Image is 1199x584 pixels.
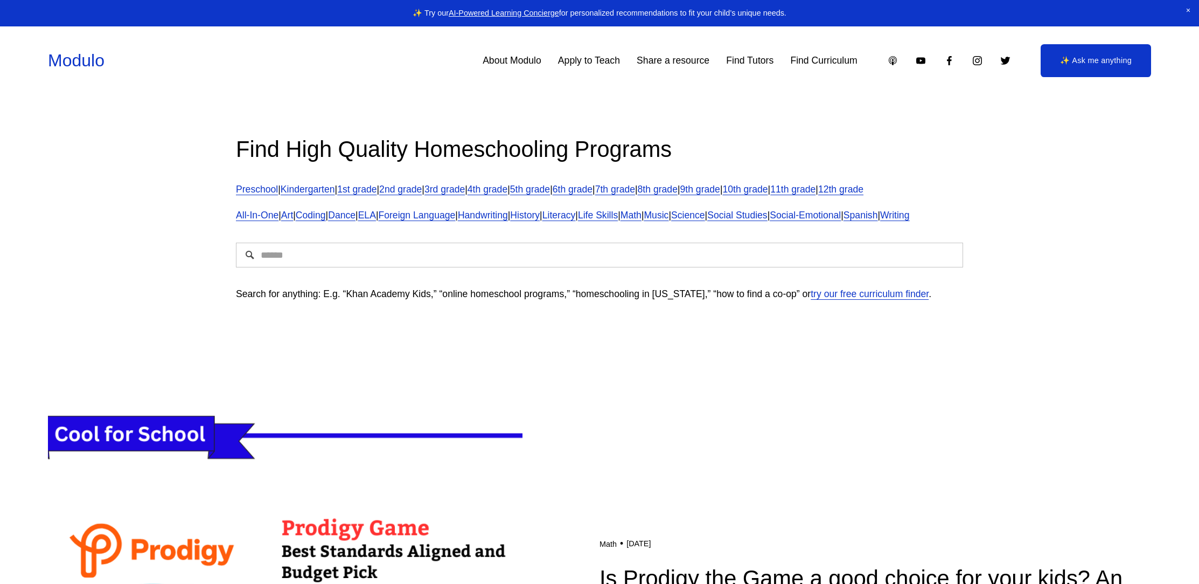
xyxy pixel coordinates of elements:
[542,210,576,221] a: Literacy
[449,9,559,17] a: AI-Powered Learning Concierge
[1000,55,1011,66] a: Twitter
[637,51,709,70] a: Share a resource
[818,184,863,195] a: 12th grade
[483,51,541,70] a: About Modulo
[281,184,335,195] a: Kindergarten
[553,184,592,195] a: 6th grade
[770,210,841,221] a: Social-Emotional
[236,243,963,267] input: Search
[972,55,983,66] a: Instagram
[358,210,376,221] a: ELA
[236,184,278,195] a: Preschool
[510,210,540,221] a: History
[379,184,422,195] a: 2nd grade
[510,184,550,195] a: 5th grade
[638,184,678,195] a: 8th grade
[296,210,326,221] a: Coding
[236,286,963,303] p: Search for anything: E.g. “Khan Academy Kids,” “online homeschool programs,” “homeschooling in [U...
[722,184,768,195] a: 10th grade
[887,55,898,66] a: Apple Podcasts
[644,210,668,221] a: Music
[558,51,620,70] a: Apply to Teach
[468,184,507,195] a: 4th grade
[626,539,651,548] time: [DATE]
[337,184,377,195] a: 1st grade
[671,210,705,221] a: Science
[1041,44,1151,77] a: ✨ Ask me anything
[811,288,929,299] a: try our free curriculum finder
[726,51,773,70] a: Find Tutors
[844,210,878,221] a: Spanish
[281,210,293,221] a: Art
[621,210,642,221] a: Math
[915,55,926,66] a: YouTube
[944,55,955,66] a: Facebook
[880,210,909,221] a: Writing
[424,184,465,195] a: 3rd grade
[578,210,618,221] a: Life Skills
[599,540,617,548] a: Math
[48,51,104,70] a: Modulo
[236,207,963,224] p: | | | | | | | | | | | | | | | |
[236,135,963,164] h2: Find High Quality Homeschooling Programs
[790,51,857,70] a: Find Curriculum
[236,181,963,198] p: | | | | | | | | | | | | |
[595,184,635,195] a: 7th grade
[707,210,768,221] a: Social Studies
[770,184,815,195] a: 11th grade
[328,210,355,221] a: Dance
[458,210,508,221] a: Handwriting
[378,210,455,221] a: Foreign Language
[680,184,720,195] a: 9th grade
[236,210,278,221] a: All-In-One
